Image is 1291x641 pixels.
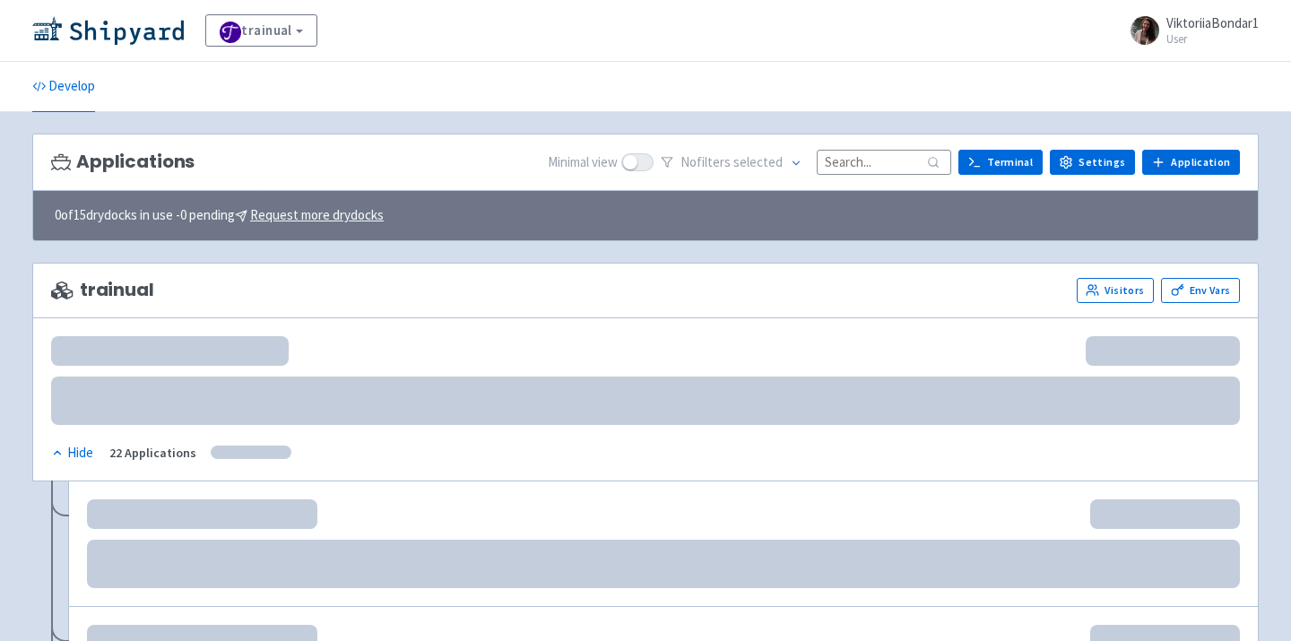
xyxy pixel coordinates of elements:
[958,150,1043,175] a: Terminal
[548,152,618,173] span: Minimal view
[1142,150,1240,175] a: Application
[1077,278,1154,303] a: Visitors
[250,206,384,223] u: Request more drydocks
[32,16,184,45] img: Shipyard logo
[1166,14,1259,31] span: ViktoriiaBondar1
[817,150,951,174] input: Search...
[1050,150,1135,175] a: Settings
[51,152,195,172] h3: Applications
[733,153,783,170] span: selected
[680,152,783,173] span: No filter s
[109,443,196,463] div: 22 Applications
[1161,278,1240,303] a: Env Vars
[1166,33,1259,45] small: User
[205,14,317,47] a: trainual
[1120,16,1259,45] a: ViktoriiaBondar1 User
[51,280,154,300] span: trainual
[32,62,95,112] a: Develop
[51,443,93,463] div: Hide
[55,205,384,226] span: 0 of 15 drydocks in use - 0 pending
[51,443,95,463] button: Hide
